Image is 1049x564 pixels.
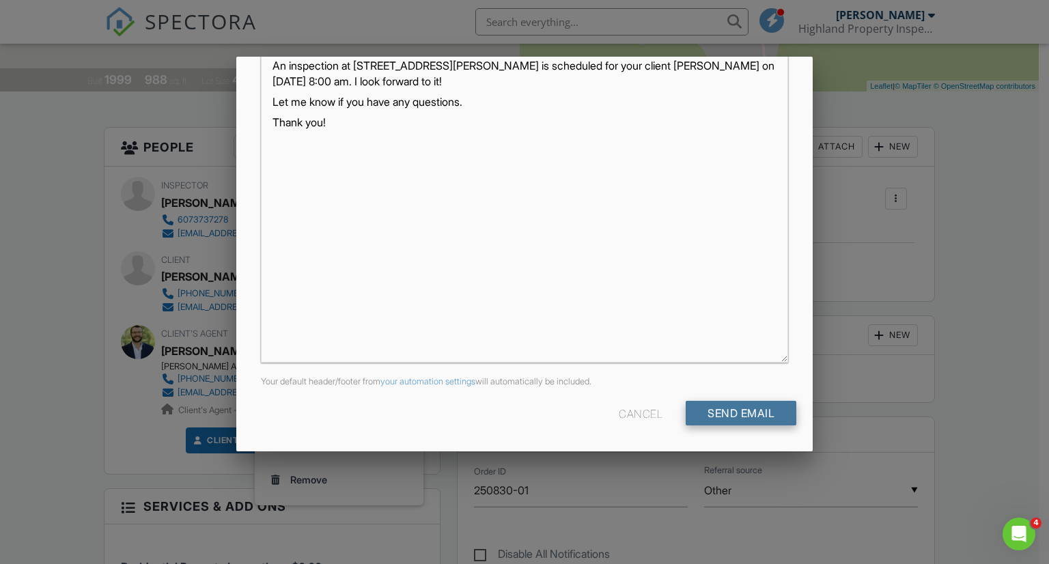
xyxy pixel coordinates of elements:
[272,58,777,89] p: An inspection at [STREET_ADDRESS][PERSON_NAME] is scheduled for your client [PERSON_NAME] on [DAT...
[380,376,475,386] a: your automation settings
[272,94,777,109] p: Let me know if you have any questions.
[686,401,796,425] input: Send Email
[272,115,777,130] p: Thank you!
[619,401,662,425] div: Cancel
[253,376,797,387] div: Your default header/footer from will automatically be included.
[1031,518,1041,528] span: 4
[1003,518,1035,550] iframe: Intercom live chat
